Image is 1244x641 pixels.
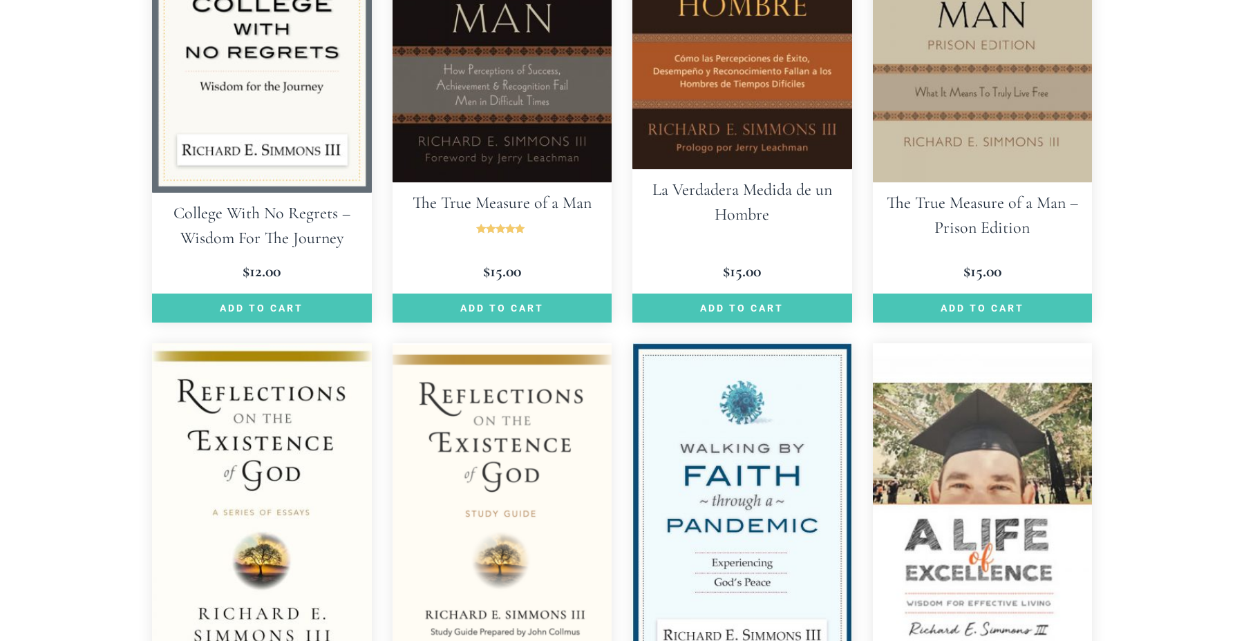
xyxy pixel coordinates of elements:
bdi: 15.00 [963,261,1001,281]
bdi: 15.00 [723,261,761,281]
h2: The True Measure of a Man [393,182,612,224]
a: Add to cart: “College With No Regrets - Wisdom For The Journey” [152,294,372,323]
h2: La Verdadera Medida de un Hombre [632,169,852,236]
bdi: 12.00 [243,261,281,281]
bdi: 15.00 [483,261,521,281]
span: $ [243,261,249,281]
a: Add to cart: “La Verdadera Medida de un Hombre” [632,294,852,323]
span: $ [723,261,730,281]
span: Rated out of 5 [476,224,527,267]
span: $ [483,261,490,281]
h2: College With No Regrets – Wisdom For The Journey [152,193,372,259]
h2: The True Measure of a Man – Prison Edition [873,182,1093,249]
a: Add to cart: “The True Measure of a Man” [393,294,612,323]
span: $ [963,261,970,281]
div: Rated 5.00 out of 5 [476,224,527,233]
a: Add to cart: “The True Measure of a Man - Prison Edition” [873,294,1093,323]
